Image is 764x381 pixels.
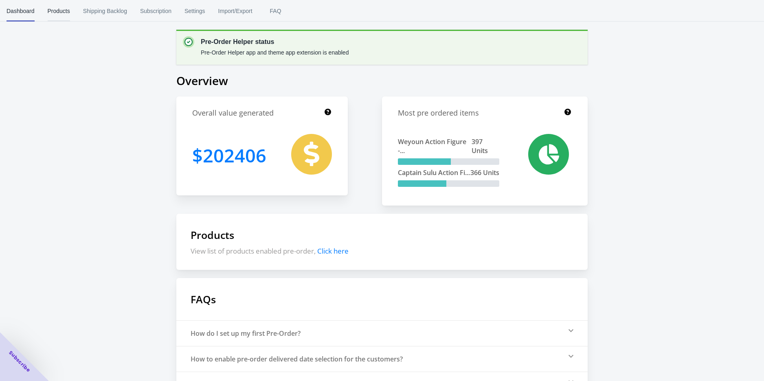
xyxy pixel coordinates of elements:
span: FAQ [266,0,286,22]
h1: Products [191,228,573,242]
span: Click here [317,246,349,256]
h1: Most pre ordered items [398,108,479,118]
h1: FAQs [176,278,588,320]
span: Captain Sulu Action Fi... [398,168,470,177]
span: 366 Units [470,168,499,177]
div: How do I set up my first Pre-Order? [191,329,301,338]
h1: 202406 [192,134,266,177]
span: Settings [184,0,205,22]
span: Dashboard [7,0,35,22]
span: Import/Export [218,0,252,22]
span: Weyoun Action Figure -... [398,137,472,155]
span: Subscribe [7,349,32,374]
span: Shipping Backlog [83,0,127,22]
h1: Overview [176,73,588,88]
p: View list of products enabled pre-order, [191,246,573,256]
p: Pre-Order Helper app and theme app extension is enabled [201,48,349,57]
h1: Overall value generated [192,108,274,118]
span: $ [192,143,203,168]
p: Pre-Order Helper status [201,37,349,47]
span: Subscription [140,0,171,22]
span: 397 Units [472,137,499,155]
span: Products [48,0,70,22]
div: How to enable pre-order delivered date selection for the customers? [191,355,403,363]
